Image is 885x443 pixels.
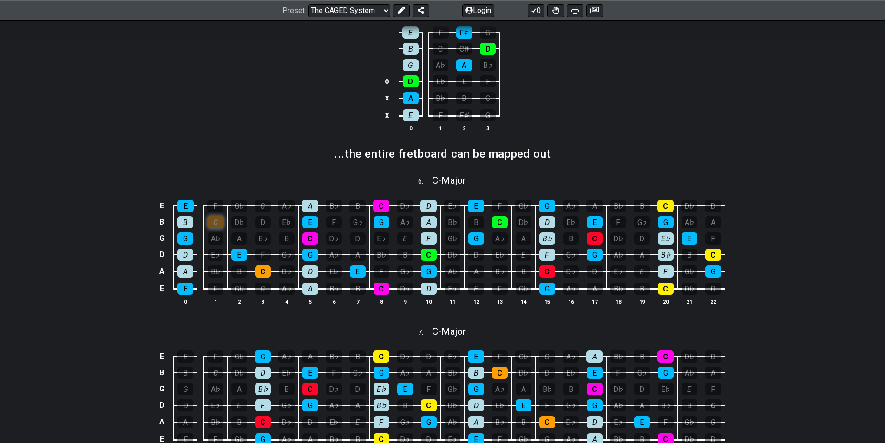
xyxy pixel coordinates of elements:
[480,43,496,55] div: D
[516,232,531,245] div: A
[282,6,305,15] span: Preset
[445,283,460,295] div: E♭
[397,200,413,212] div: D♭
[278,200,295,212] div: A♭
[374,383,389,395] div: E♭
[587,367,603,379] div: E
[421,249,437,261] div: C
[630,297,654,306] th: 19
[445,216,460,228] div: B♭
[658,383,674,395] div: E♭
[374,249,389,261] div: B♭
[480,109,496,121] div: G
[492,283,508,295] div: F
[403,59,419,71] div: G
[418,328,432,338] span: 7 .
[174,297,197,306] th: 0
[381,106,393,124] td: x
[156,246,167,263] td: D
[610,367,626,379] div: F
[302,232,318,245] div: C
[462,4,494,17] button: Login
[705,265,721,278] div: G
[535,297,559,306] th: 15
[563,249,579,261] div: G♭
[432,326,466,337] span: C - Major
[208,249,223,261] div: E♭
[563,383,579,395] div: B
[634,383,650,395] div: D
[610,350,626,363] div: B♭
[326,200,342,212] div: B♭
[308,4,390,17] select: Preset
[657,200,674,212] div: C
[334,149,551,159] h2: ...the entire fretboard can be mapped out
[468,200,484,212] div: E
[208,232,223,245] div: A♭
[322,297,346,306] th: 6
[492,383,508,395] div: A♭
[397,350,413,363] div: D♭
[393,297,417,306] th: 9
[326,350,342,363] div: B♭
[456,26,472,39] div: F♯
[539,216,555,228] div: D
[326,367,342,379] div: F
[492,200,508,212] div: F
[156,381,167,397] td: G
[413,4,429,17] button: Share Preset
[156,230,167,246] td: G
[563,232,579,245] div: B
[432,175,466,186] span: C - Major
[468,232,484,245] div: G
[705,216,721,228] div: A
[539,350,555,363] div: G
[682,367,697,379] div: A♭
[156,397,167,414] td: D
[658,249,674,261] div: B♭
[207,200,223,212] div: F
[528,4,544,17] button: 0
[563,265,579,278] div: D♭
[231,383,247,395] div: A
[587,265,603,278] div: D
[682,383,697,395] div: E
[468,249,484,261] div: D
[705,283,721,295] div: D
[369,297,393,306] th: 8
[279,265,295,278] div: D♭
[326,283,342,295] div: B♭
[421,383,437,395] div: F
[326,265,342,278] div: E♭
[610,265,626,278] div: E♭
[701,297,725,306] th: 22
[658,216,674,228] div: G
[586,4,603,17] button: Create image
[516,249,531,261] div: E
[705,350,721,363] div: D
[397,383,413,395] div: E
[156,263,167,280] td: A
[634,367,650,379] div: G♭
[255,265,271,278] div: C
[350,283,366,295] div: B
[177,249,193,261] div: D
[516,216,531,228] div: D♭
[515,200,531,212] div: G♭
[231,399,247,411] div: E
[326,399,342,411] div: A♭
[255,350,271,363] div: G
[350,265,366,278] div: E
[177,265,193,278] div: A
[547,4,564,17] button: Toggle Dexterity for all fretkits
[705,200,721,212] div: D
[456,75,472,87] div: E
[468,367,484,379] div: B
[468,283,484,295] div: E
[476,124,500,133] th: 3
[326,383,342,395] div: D♭
[516,399,531,411] div: E
[433,92,448,104] div: B♭
[279,249,295,261] div: G♭
[279,232,295,245] div: B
